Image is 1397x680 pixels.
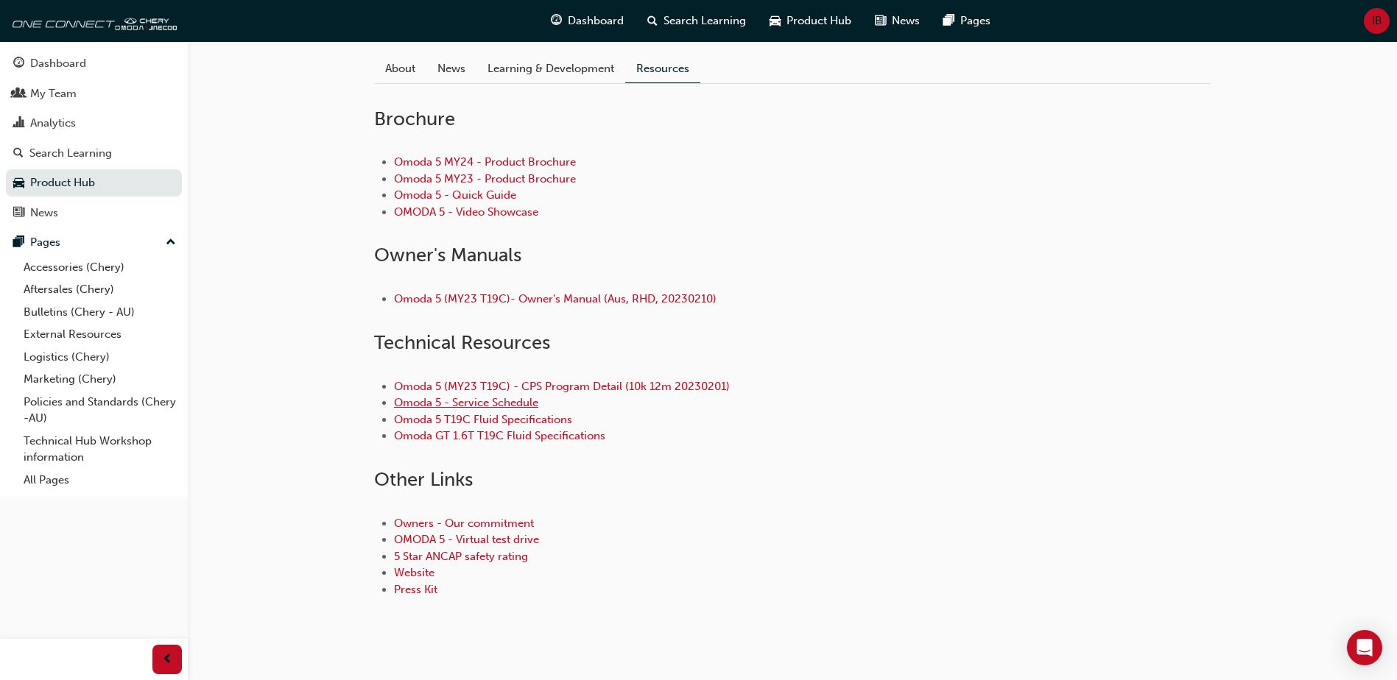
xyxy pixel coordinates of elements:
button: Pages [6,229,182,256]
span: Search Learning [664,13,746,29]
span: guage-icon [551,12,562,30]
a: News [426,54,476,82]
h2: Brochure [374,107,1211,131]
span: news-icon [13,207,24,220]
a: Dashboard [6,50,182,77]
a: Owners - Our commitment [394,517,534,530]
div: My Team [30,85,77,102]
span: pages-icon [943,12,954,30]
span: up-icon [166,233,176,252]
a: Press Kit [394,583,437,596]
h2: Other Links [374,468,1211,492]
span: chart-icon [13,117,24,130]
span: search-icon [647,12,658,30]
a: OMODA 5 - Video Showcase [394,205,538,219]
a: Accessories (Chery) [18,256,182,279]
span: Dashboard [568,13,624,29]
div: Open Intercom Messenger [1347,630,1382,665]
span: News [892,13,920,29]
div: News [30,205,58,222]
a: Aftersales (Chery) [18,278,182,301]
button: IB [1364,8,1390,34]
a: Search Learning [6,140,182,167]
span: pages-icon [13,236,24,249]
a: News [6,199,182,227]
a: All Pages [18,469,182,492]
a: Omoda 5 (MY23 T19C)- Owner's Manual (Aus, RHD, 20230210) [394,292,717,305]
a: Bulletins (Chery - AU) [18,301,182,324]
a: Policies and Standards (Chery -AU) [18,391,182,430]
h2: Technical Resources [374,331,1211,355]
a: Omoda 5 (MY23 T19C) - CPS Program Detail (10k 12m 20230201) [394,380,730,393]
span: search-icon [13,147,24,160]
span: guage-icon [13,57,24,71]
a: Product Hub [6,169,182,196]
div: Dashboard [30,55,86,72]
a: news-iconNews [863,6,932,36]
a: Omoda 5 MY23 - Product Brochure [394,172,576,185]
a: guage-iconDashboard [539,6,636,36]
span: car-icon [13,177,24,190]
img: oneconnect [7,6,177,35]
span: Product Hub [787,13,851,29]
a: Marketing (Chery) [18,368,182,391]
a: pages-iconPages [932,6,1002,36]
button: DashboardMy TeamAnalyticsSearch LearningProduct HubNews [6,47,182,229]
a: Omoda 5 - Quick Guide [394,188,516,202]
a: Resources [625,54,700,83]
a: Omoda 5 T19C Fluid Specifications [394,413,572,426]
a: Analytics [6,110,182,137]
a: Omoda 5 MY24 - Product Brochure [394,155,576,169]
span: people-icon [13,88,24,101]
a: About [374,54,426,82]
h2: Owner ' s Manuals [374,244,1211,267]
div: Search Learning [29,145,112,162]
a: car-iconProduct Hub [758,6,863,36]
a: Omoda 5 - Service Schedule [394,396,538,409]
span: IB [1372,13,1382,29]
a: Website [394,566,434,579]
a: 5 Star ANCAP safety rating [394,550,528,563]
a: External Resources [18,323,182,346]
a: search-iconSearch Learning [636,6,758,36]
span: car-icon [770,12,781,30]
span: Pages [960,13,990,29]
a: Omoda GT 1.6T T19C Fluid Specifications [394,429,605,442]
a: Logistics (Chery) [18,346,182,369]
span: prev-icon [162,651,173,669]
a: My Team [6,80,182,107]
div: Pages [30,234,60,251]
span: news-icon [875,12,886,30]
a: Technical Hub Workshop information [18,430,182,469]
div: Analytics [30,115,76,132]
a: OMODA 5 - Virtual test drive [394,533,539,546]
a: Learning & Development [476,54,625,82]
